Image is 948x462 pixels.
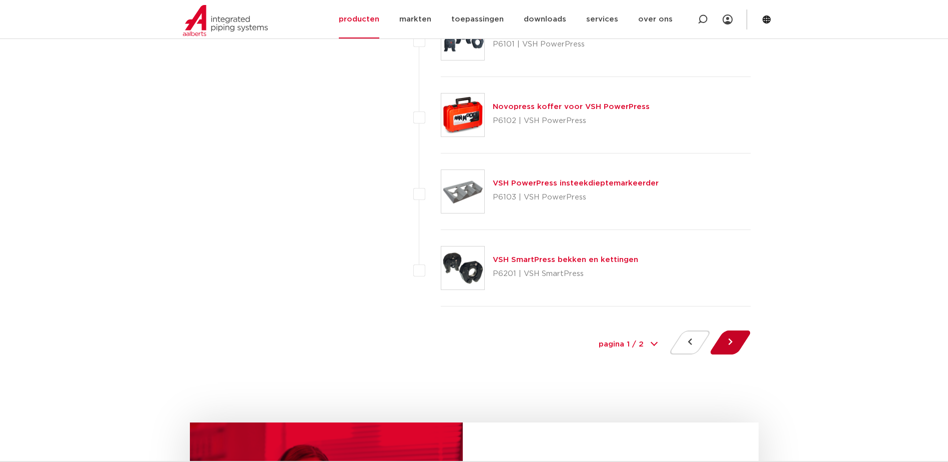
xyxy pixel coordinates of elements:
[441,93,484,136] img: Thumbnail for Novopress koffer voor VSH PowerPress
[441,17,484,60] img: Thumbnail for Novopress bekken, kettingen en adapters PB2 DW-profiel
[723,8,733,30] div: my IPS
[493,36,719,52] p: P6101 | VSH PowerPress
[493,266,638,282] p: P6201 | VSH SmartPress
[441,170,484,213] img: Thumbnail for VSH PowerPress insteekdieptemarkeerder
[493,103,650,110] a: Novopress koffer voor VSH PowerPress
[493,113,650,129] p: P6102 | VSH PowerPress
[441,246,484,289] img: Thumbnail for VSH SmartPress bekken en kettingen
[493,189,659,205] p: P6103 | VSH PowerPress
[493,179,659,187] a: VSH PowerPress insteekdieptemarkeerder
[493,256,638,263] a: VSH SmartPress bekken en kettingen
